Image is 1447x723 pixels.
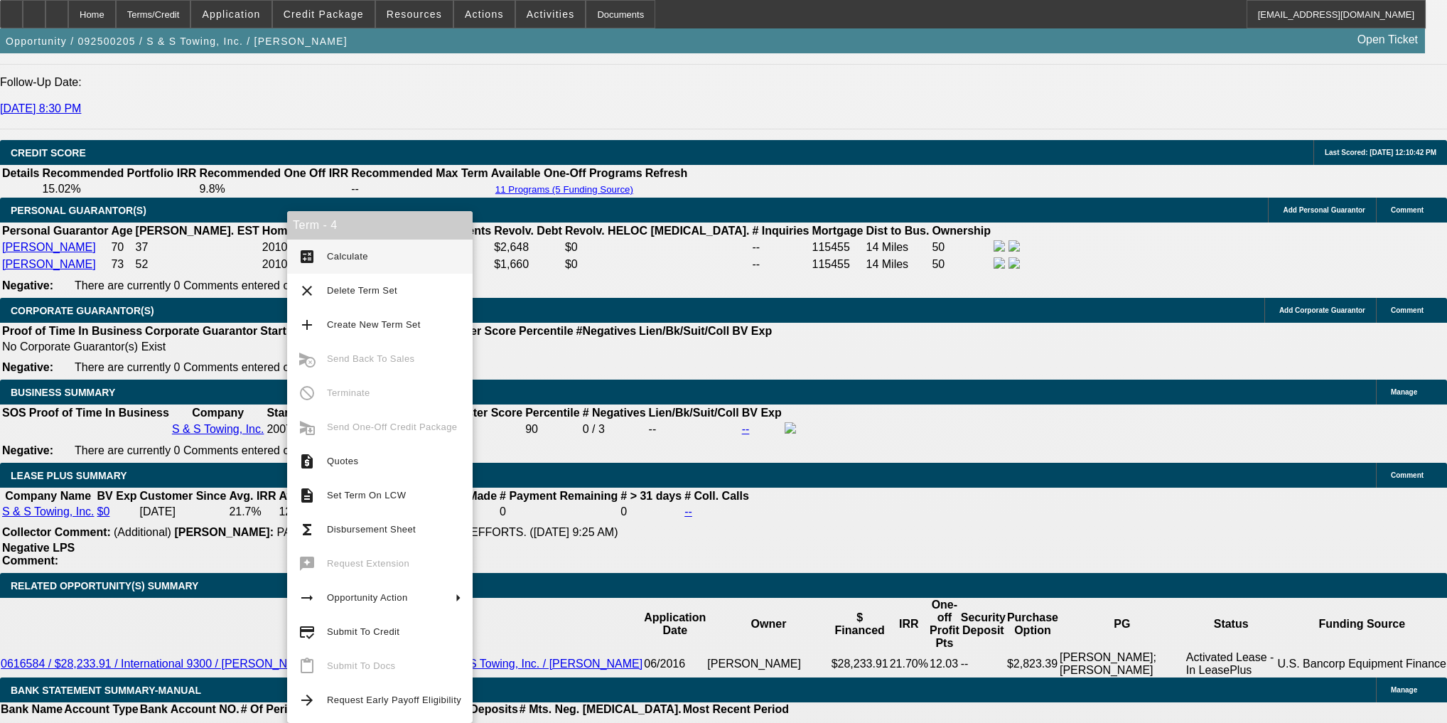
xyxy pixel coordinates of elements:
td: $2,823.39 [1006,650,1059,678]
button: Actions [454,1,515,28]
th: Recommended Max Term [350,166,489,181]
b: Mortgage [812,225,864,237]
th: Security Deposit [960,598,1006,650]
td: U.S. Bancorp Equipment Finance [1277,650,1447,678]
button: 11 Programs (5 Funding Source) [491,183,638,196]
span: Application [202,9,260,20]
span: 2010 [262,241,288,253]
b: Customer Since [140,490,227,502]
b: # Coll. Calls [684,490,749,502]
th: Proof of Time In Business [1,324,143,338]
a: $0 [97,505,110,518]
span: Actions [465,9,504,20]
b: Corporate Guarantor [145,325,257,337]
td: 115455 [812,240,864,255]
th: Available One-Off Programs [490,166,643,181]
b: # Negatives [583,407,646,419]
td: Activated Lease - In LeasePlus [1185,650,1277,678]
td: 0 [620,505,682,519]
span: BANK STATEMENT SUMMARY-MANUAL [11,685,201,696]
span: Comment [1391,306,1424,314]
a: -- [742,423,750,435]
th: Bank Account NO. [139,702,240,717]
mat-icon: calculate [298,248,316,265]
button: Resources [376,1,453,28]
span: Activities [527,9,575,20]
td: 37 [135,240,260,255]
td: -- [648,422,740,437]
button: Credit Package [273,1,375,28]
b: Company [192,407,244,419]
span: Quotes [327,456,358,466]
td: 14 Miles [866,240,930,255]
span: RELATED OPPORTUNITY(S) SUMMARY [11,580,198,591]
th: Refresh [645,166,689,181]
th: # Mts. Neg. [MEDICAL_DATA]. [519,702,682,717]
th: # Of Periods [240,702,308,717]
b: Collector Comment: [2,526,111,538]
b: Dist to Bus. [866,225,930,237]
th: Application Date [643,598,706,650]
span: Delete Term Set [327,285,397,296]
span: PERSONAL GUARANTOR(S) [11,205,146,216]
td: 12.03 [278,505,405,519]
b: BV Exp [97,490,137,502]
b: [PERSON_NAME]. EST [136,225,259,237]
td: $1,660 [493,257,563,272]
td: 73 [110,257,133,272]
b: BV Exp [742,407,782,419]
span: Submit To Credit [327,626,399,637]
div: Term - 4 [287,211,473,240]
span: Manage [1391,686,1417,694]
td: 2007 [266,422,293,437]
b: Negative: [2,361,53,373]
b: Avg. IRR [229,490,276,502]
th: Most Recent Period [682,702,790,717]
td: [PERSON_NAME]; [PERSON_NAME] [1059,650,1185,678]
b: # > 31 days [620,490,682,502]
td: $28,233.91 [831,650,889,678]
img: facebook-icon.png [994,257,1005,269]
th: Funding Source [1277,598,1447,650]
th: Account Type [63,702,139,717]
th: Purchase Option [1006,598,1059,650]
b: Personal Guarantor [2,225,108,237]
span: There are currently 0 Comments entered on this opportunity [75,444,376,456]
img: facebook-icon.png [994,240,1005,252]
th: Details [1,166,40,181]
b: #Negatives [576,325,637,337]
mat-icon: arrow_forward [298,692,316,709]
b: Negative: [2,444,53,456]
a: S & S Towing, Inc. [2,505,95,518]
td: [PERSON_NAME] [706,650,830,678]
b: Home Owner Since [262,225,366,237]
b: # Payment Remaining [500,490,618,502]
td: 50 [931,257,991,272]
th: $ Financed [831,598,889,650]
span: BUSINESS SUMMARY [11,387,115,398]
span: Comment [1391,206,1424,214]
td: 06/2016 [643,650,706,678]
a: 0616584 / $28,233.91 / International 9300 / [PERSON_NAME] BROS. AUCTIONEERS / S & S Towing, Inc. ... [1,658,642,670]
b: Percentile [525,407,579,419]
b: Lien/Bk/Suit/Coll [639,325,729,337]
th: Recommended Portfolio IRR [41,166,197,181]
span: Opportunity / 092500205 / S & S Towing, Inc. / [PERSON_NAME] [6,36,348,47]
span: There are currently 0 Comments entered on this opportunity [75,279,376,291]
img: facebook-icon.png [785,422,796,434]
td: 14 Miles [866,257,930,272]
span: PAID OFF LEASE, NO COLLECTION EFFORTS. ([DATE] 9:25 AM) [276,526,618,538]
img: linkedin-icon.png [1008,240,1020,252]
span: CREDIT SCORE [11,147,86,159]
span: Set Term On LCW [327,490,406,500]
td: -- [751,240,809,255]
mat-icon: clear [298,282,316,299]
span: LEASE PLUS SUMMARY [11,470,127,481]
span: Last Scored: [DATE] 12:10:42 PM [1325,149,1436,156]
b: # Inquiries [752,225,809,237]
td: -- [350,182,489,196]
td: $0 [564,257,751,272]
mat-icon: description [298,487,316,504]
a: Open Ticket [1352,28,1424,52]
b: Company Name [5,490,91,502]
